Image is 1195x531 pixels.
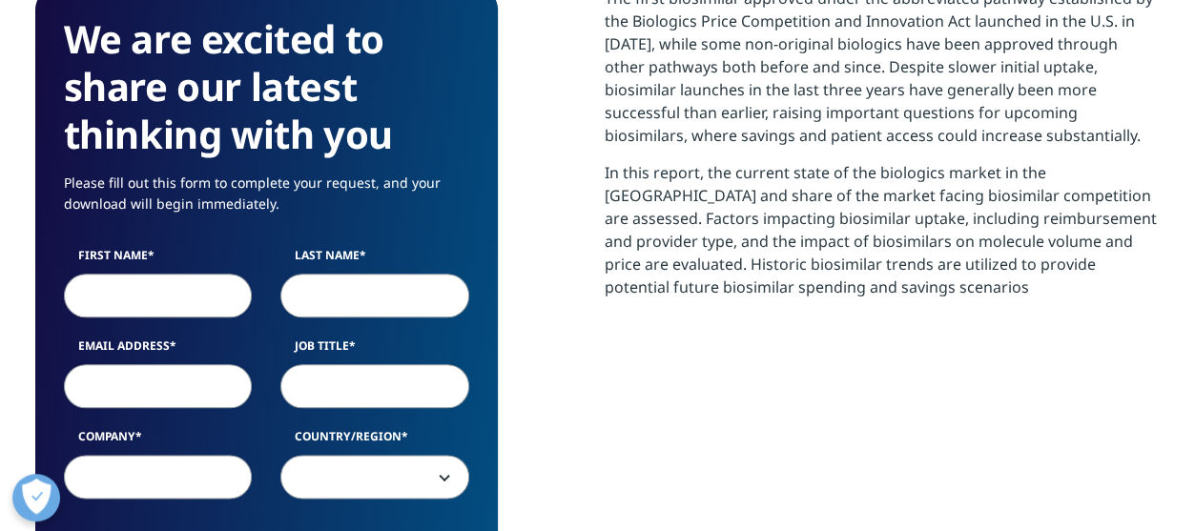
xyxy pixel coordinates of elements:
p: Please fill out this form to complete your request, and your download will begin immediately. [64,173,469,229]
button: Open Preferences [12,474,60,521]
label: Company [64,428,253,455]
label: Last Name [280,247,469,274]
p: In this report, the current state of the biologics market in the [GEOGRAPHIC_DATA] and share of t... [605,161,1161,313]
label: Email Address [64,337,253,364]
label: Country/Region [280,428,469,455]
label: First Name [64,247,253,274]
label: Job Title [280,337,469,364]
h3: We are excited to share our latest thinking with you [64,15,469,158]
